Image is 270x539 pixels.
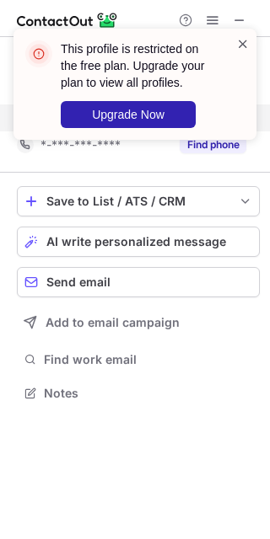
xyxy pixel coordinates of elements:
span: Add to email campaign [46,316,180,329]
header: This profile is restricted on the free plan. Upgrade your plan to view all profiles. [61,40,216,91]
span: Upgrade Now [92,108,165,121]
button: save-profile-one-click [17,186,260,216]
img: ContactOut v5.3.10 [17,10,118,30]
span: Notes [44,386,253,401]
button: AI write personalized message [17,227,260,257]
span: Find work email [44,352,253,367]
span: Send email [46,275,111,289]
button: Add to email campaign [17,307,260,338]
img: error [25,40,52,67]
button: Send email [17,267,260,297]
span: AI write personalized message [46,235,226,248]
button: Upgrade Now [61,101,196,128]
div: Save to List / ATS / CRM [46,195,230,208]
button: Notes [17,382,260,405]
button: Find work email [17,348,260,371]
